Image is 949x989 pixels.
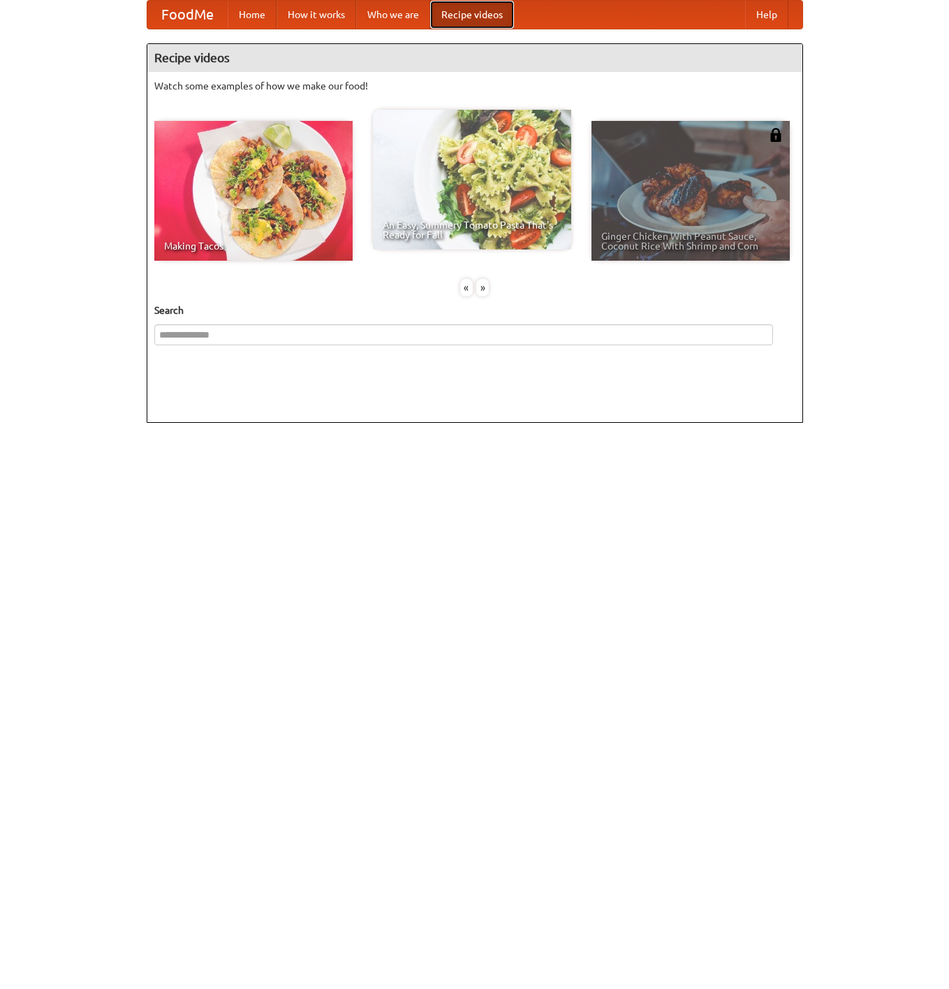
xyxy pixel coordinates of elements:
a: How it works [277,1,356,29]
h4: Recipe videos [147,44,802,72]
a: FoodMe [147,1,228,29]
span: Making Tacos [164,241,343,251]
a: Home [228,1,277,29]
a: An Easy, Summery Tomato Pasta That's Ready for Fall [373,110,571,250]
div: » [476,279,489,296]
p: Watch some examples of how we make our food! [154,79,795,93]
div: « [460,279,473,296]
a: Help [745,1,788,29]
a: Making Tacos [154,121,353,261]
span: An Easy, Summery Tomato Pasta That's Ready for Fall [383,220,561,240]
img: 483408.png [769,128,783,142]
a: Recipe videos [430,1,514,29]
a: Who we are [356,1,430,29]
h5: Search [154,303,795,317]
